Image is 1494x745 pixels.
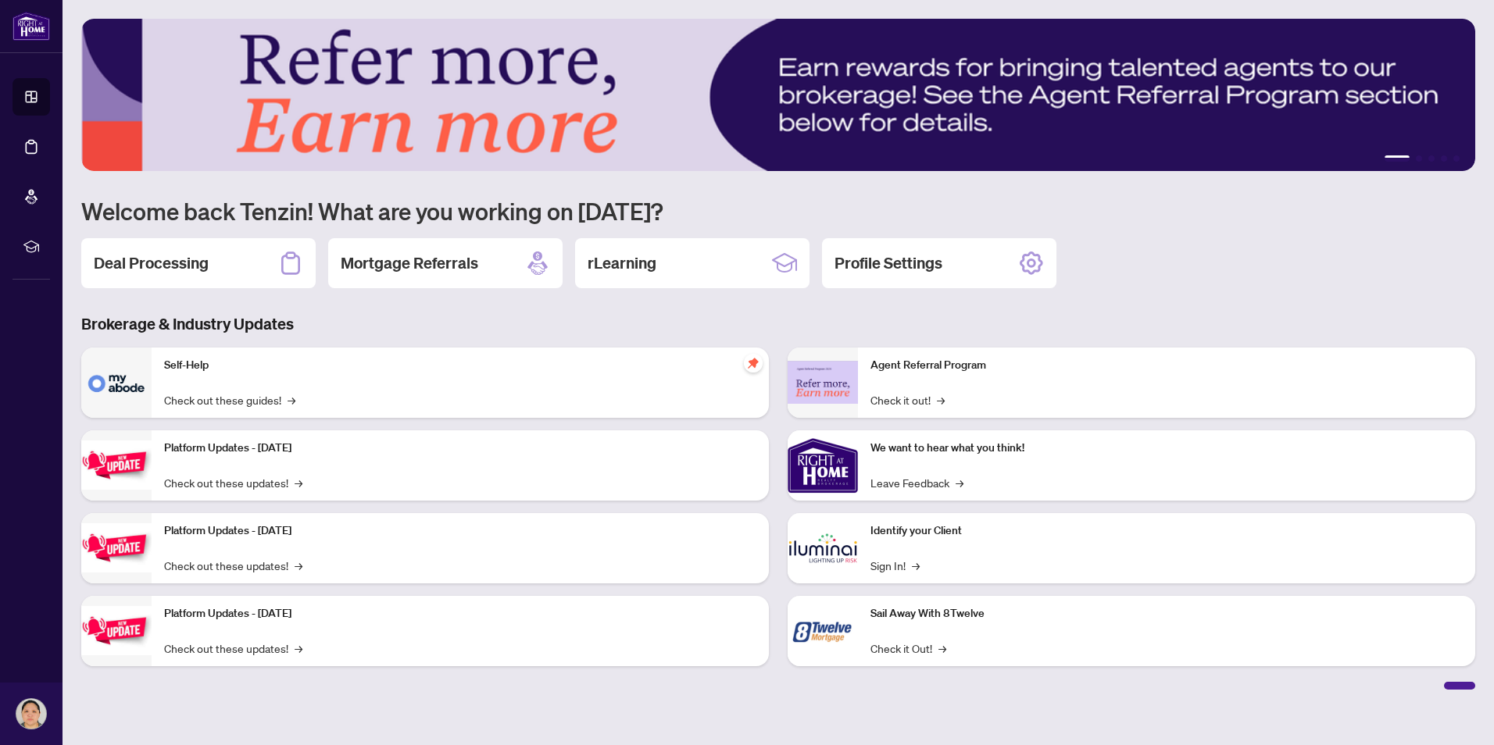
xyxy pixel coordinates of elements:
[164,357,756,374] p: Self-Help
[81,19,1475,171] img: Slide 0
[1441,155,1447,162] button: 4
[912,557,920,574] span: →
[81,606,152,655] img: Platform Updates - June 23, 2025
[1428,155,1435,162] button: 3
[870,640,946,657] a: Check it Out!→
[288,391,295,408] span: →
[295,474,302,491] span: →
[164,391,295,408] a: Check out these guides!→
[956,474,963,491] span: →
[1416,155,1422,162] button: 2
[744,354,763,372] span: pushpin
[788,430,858,501] img: We want to hear what you think!
[81,523,152,572] img: Platform Updates - July 8, 2025
[870,440,1463,457] p: We want to hear what you think!
[870,357,1463,374] p: Agent Referral Program
[937,391,945,408] span: →
[81,440,152,490] img: Platform Updates - July 21, 2025
[81,196,1475,226] h1: Welcome back Tenzin! What are you working on [DATE]?
[938,640,946,657] span: →
[164,557,302,574] a: Check out these updates!→
[870,557,920,574] a: Sign In!→
[164,440,756,457] p: Platform Updates - [DATE]
[295,640,302,657] span: →
[788,361,858,404] img: Agent Referral Program
[16,699,46,729] img: Profile Icon
[341,252,478,274] h2: Mortgage Referrals
[13,12,50,41] img: logo
[870,605,1463,622] p: Sail Away With 8Twelve
[870,474,963,491] a: Leave Feedback→
[164,522,756,540] p: Platform Updates - [DATE]
[1453,155,1460,162] button: 5
[164,605,756,622] p: Platform Updates - [DATE]
[94,252,209,274] h2: Deal Processing
[81,348,152,418] img: Self-Help
[295,557,302,574] span: →
[788,513,858,583] img: Identify your Client
[835,252,942,274] h2: Profile Settings
[1385,155,1410,162] button: 1
[164,474,302,491] a: Check out these updates!→
[870,522,1463,540] p: Identify your Client
[788,596,858,666] img: Sail Away With 8Twelve
[81,313,1475,335] h3: Brokerage & Industry Updates
[164,640,302,657] a: Check out these updates!→
[870,391,945,408] a: Check it out!→
[588,252,656,274] h2: rLearning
